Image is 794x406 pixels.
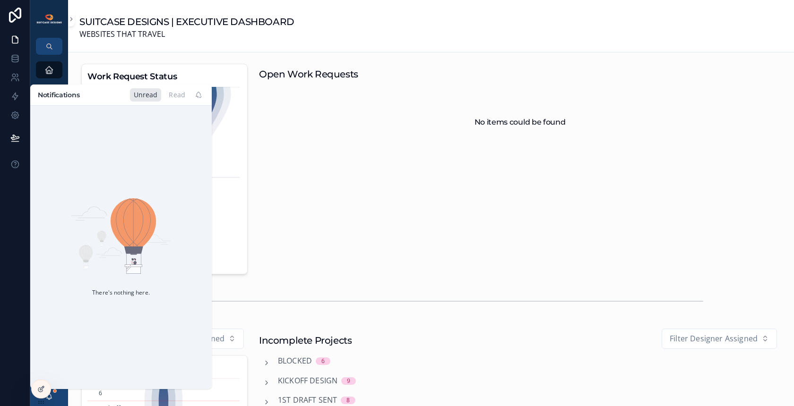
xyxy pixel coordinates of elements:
text: 6 [99,389,102,397]
span: Kickoff Design [278,375,337,387]
p: There's nothing here. [85,281,157,304]
span: WEBSITES THAT TRAVEL [79,28,294,41]
div: 6 [321,357,325,365]
h1: Incomplete Projects [259,334,352,347]
div: 9 [347,377,350,385]
div: Read [165,88,189,101]
div: Unread [130,88,162,101]
h1: SUITCASE DESIGNS | EXECUTIVE DASHBOARD [79,15,294,28]
h2: No items could be found [475,117,566,128]
span: Filter Designer Assigned [670,333,758,345]
img: App logo [36,14,62,24]
h1: Notifications [38,90,79,100]
text: Blocked [99,381,124,390]
h3: Work Request Status [87,70,242,83]
div: scrollable content [30,55,68,242]
button: Select Button [662,329,777,349]
div: 8 [346,397,350,404]
h1: Open Work Requests [259,68,358,81]
span: Blocked [278,355,312,367]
